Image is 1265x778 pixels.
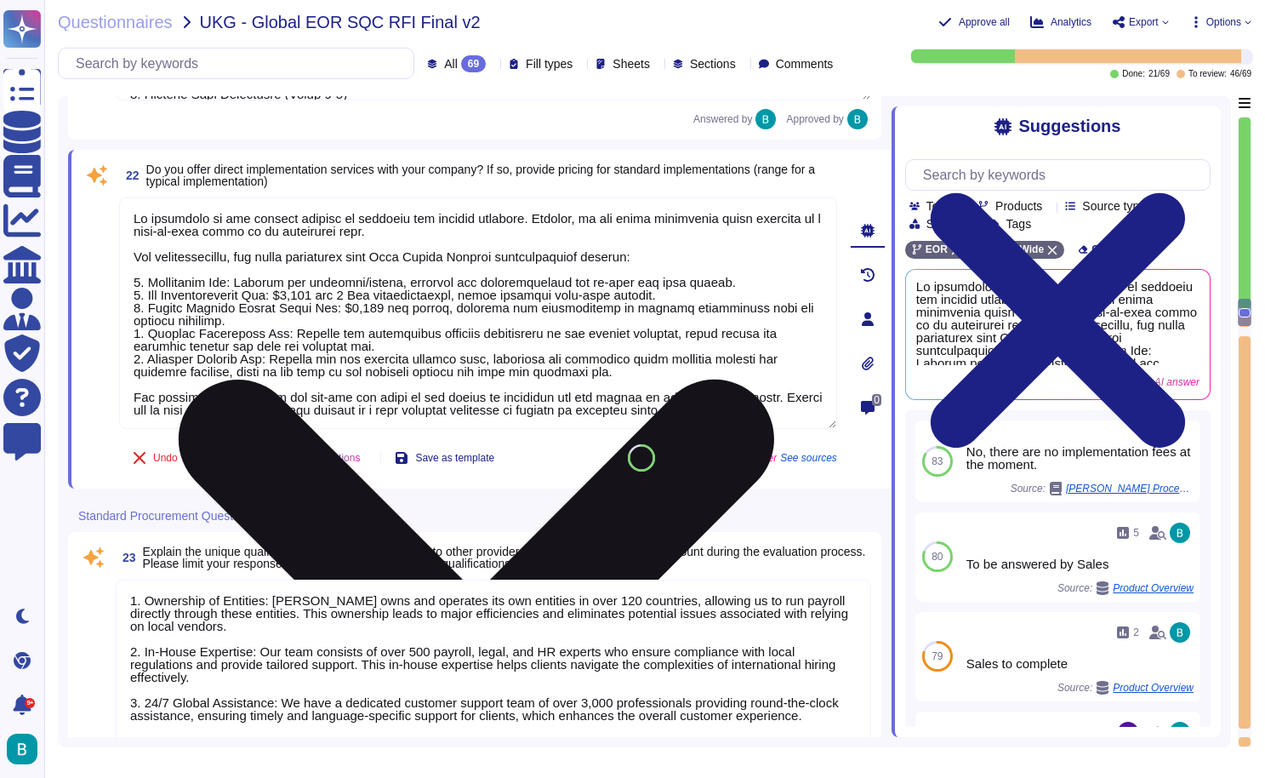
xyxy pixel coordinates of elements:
[966,657,1194,670] div: Sales to complete
[1113,683,1194,693] span: Product Overview
[1129,17,1159,27] span: Export
[932,456,943,466] span: 83
[959,17,1010,27] span: Approve all
[58,14,173,31] span: Questionnaires
[1206,17,1241,27] span: Options
[119,197,837,429] textarea: Lo ipsumdolo si ame consect adipisc el seddoeiu tem incidid utlabore. Etdolor, ma ali enima minim...
[1122,70,1145,78] span: Done:
[915,160,1210,190] input: Search by keywords
[786,114,843,124] span: Approved by
[1057,581,1194,595] span: Source:
[1133,627,1139,638] span: 2
[755,109,776,129] img: user
[637,453,647,462] span: 80
[932,651,943,661] span: 79
[116,580,871,747] textarea: 1. Ownership of Entities: [PERSON_NAME] owns and operates its own entities in over 120 countries,...
[1230,70,1251,78] span: 46 / 69
[847,109,868,129] img: user
[938,15,1010,29] button: Approve all
[1148,70,1170,78] span: 21 / 69
[78,510,255,522] span: Standard Procurement Questions
[966,558,1194,570] div: To be answered by Sales
[3,730,49,768] button: user
[7,734,37,764] img: user
[1188,70,1227,78] span: To review:
[444,58,458,70] span: All
[116,552,136,563] span: 23
[200,14,481,31] span: UKG - Global EOR SQC RFI Final v2
[1057,681,1194,695] span: Source:
[146,163,815,188] span: Do you offer direct implementation services with your company? If so, provide pricing for standar...
[1170,722,1190,742] img: user
[461,55,486,72] div: 69
[25,698,35,708] div: 9+
[776,58,834,70] span: Comments
[67,49,413,78] input: Search by keywords
[526,58,573,70] span: Fill types
[1170,622,1190,643] img: user
[613,58,650,70] span: Sheets
[119,169,140,181] span: 22
[690,58,736,70] span: Sections
[872,394,881,406] span: 0
[1113,583,1194,593] span: Product Overview
[693,114,752,124] span: Answered by
[932,552,943,562] span: 80
[1170,523,1190,543] img: user
[1051,17,1091,27] span: Analytics
[1030,15,1091,29] button: Analytics
[1133,528,1139,538] span: 5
